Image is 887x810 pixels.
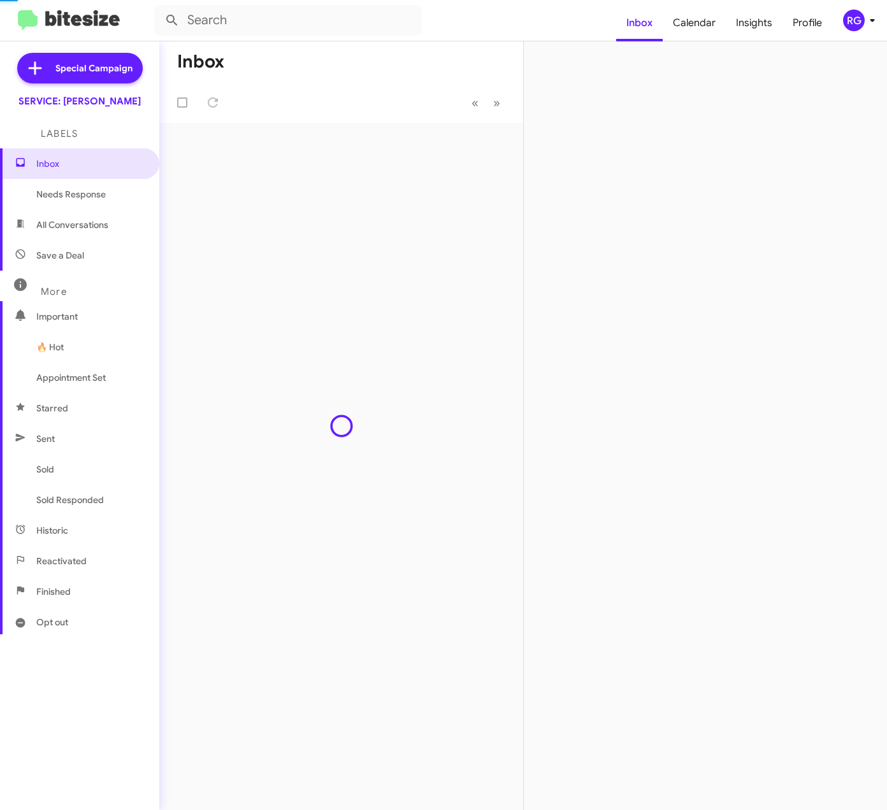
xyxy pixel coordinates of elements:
a: Profile [782,4,832,41]
nav: Page navigation example [465,90,508,116]
span: Reactivated [36,555,87,567]
span: Sold Responded [36,494,104,506]
a: Insights [726,4,782,41]
button: Next [486,90,508,116]
span: « [472,95,479,111]
span: Appointment Set [36,371,106,384]
button: RG [832,10,873,31]
button: Previous [464,90,486,116]
span: Important [36,310,145,323]
div: SERVICE: [PERSON_NAME] [18,95,141,108]
span: Opt out [36,616,68,629]
span: Starred [36,402,68,415]
span: Historic [36,524,68,537]
input: Search [154,5,422,36]
span: All Conversations [36,218,108,231]
span: 🔥 Hot [36,341,64,353]
span: Inbox [36,157,145,170]
span: Special Campaign [55,62,133,75]
span: » [493,95,500,111]
h1: Inbox [177,52,224,72]
a: Inbox [616,4,663,41]
span: Save a Deal [36,249,84,262]
span: Sold [36,463,54,476]
span: Labels [41,128,78,139]
span: Finished [36,585,71,598]
a: Special Campaign [17,53,143,83]
span: Sent [36,432,55,445]
span: More [41,286,67,297]
div: RG [843,10,865,31]
span: Needs Response [36,188,145,201]
a: Calendar [663,4,726,41]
